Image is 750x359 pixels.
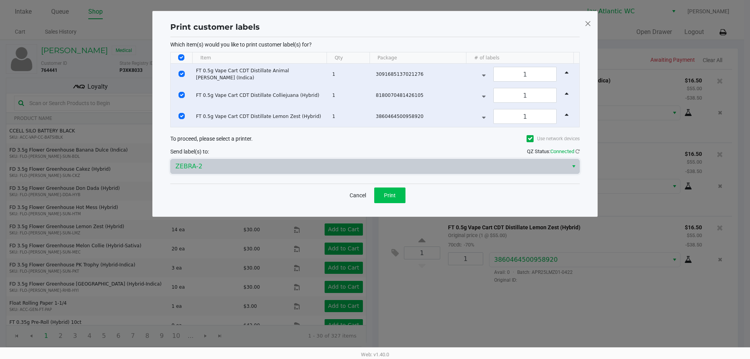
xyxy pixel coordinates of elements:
[178,54,184,61] input: Select All Rows
[374,188,405,203] button: Print
[568,159,579,173] button: Select
[372,106,470,127] td: 3860464500958920
[345,188,371,203] button: Cancel
[193,85,329,106] td: FT 0.5g Vape Cart CDT Distillate Colliejuana (Hybrid)
[372,64,470,85] td: 3091685137021276
[192,52,327,64] th: Item
[329,106,372,127] td: 1
[179,71,185,77] input: Select Row
[361,352,389,357] span: Web: v1.40.0
[170,21,260,33] h1: Print customer labels
[329,85,372,106] td: 1
[527,135,580,142] label: Use network devices
[170,41,580,48] p: Which item(s) would you like to print customer label(s) for?
[193,64,329,85] td: FT 0.5g Vape Cart CDT Distillate Animal [PERSON_NAME] (Indica)
[193,106,329,127] td: FT 0.5g Vape Cart CDT Distillate Lemon Zest (Hybrid)
[171,52,579,127] div: Data table
[179,113,185,119] input: Select Row
[550,148,574,154] span: Connected
[384,192,396,198] span: Print
[466,52,573,64] th: # of labels
[527,148,580,154] span: QZ Status:
[370,52,466,64] th: Package
[179,92,185,98] input: Select Row
[329,64,372,85] td: 1
[327,52,370,64] th: Qty
[372,85,470,106] td: 8180070481426105
[175,162,563,171] span: ZEBRA-2
[170,136,253,142] span: To proceed, please select a printer.
[170,148,209,155] span: Send label(s) to:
